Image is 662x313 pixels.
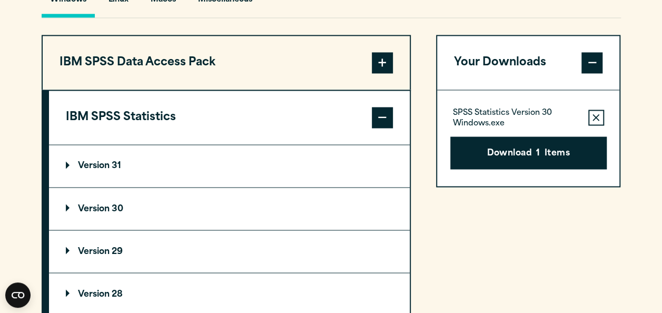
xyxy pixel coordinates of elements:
summary: Version 29 [49,230,410,272]
p: Version 28 [66,290,123,298]
button: IBM SPSS Statistics [49,91,410,144]
summary: Version 30 [49,188,410,230]
div: Your Downloads [437,90,620,186]
button: Your Downloads [437,36,620,90]
p: SPSS Statistics Version 30 Windows.exe [453,108,580,129]
button: Open CMP widget [5,282,31,308]
p: Version 29 [66,247,123,256]
button: Download1Items [450,136,607,169]
button: IBM SPSS Data Access Pack [43,36,410,90]
span: 1 [536,147,540,161]
p: Version 31 [66,162,121,170]
p: Version 30 [66,204,123,213]
summary: Version 31 [49,145,410,187]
